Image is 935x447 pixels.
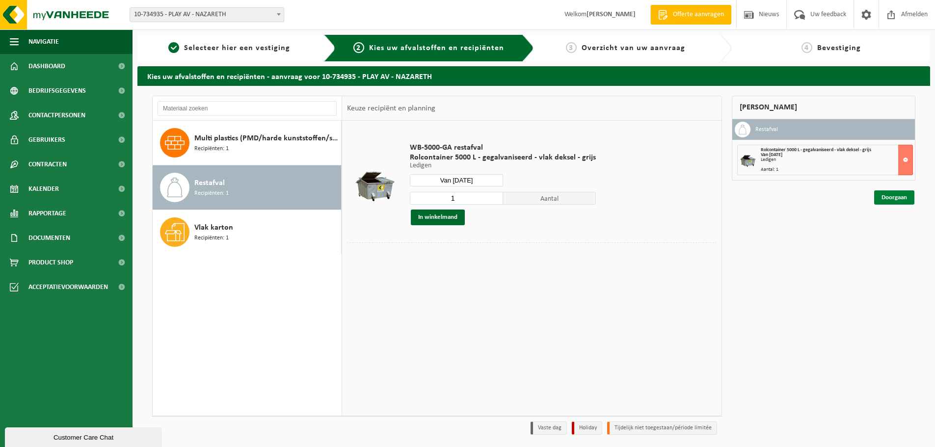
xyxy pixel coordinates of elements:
span: Product Shop [28,250,73,275]
strong: Van [DATE] [761,152,782,158]
span: Recipiënten: 1 [194,189,229,198]
li: Tijdelijk niet toegestaan/période limitée [607,421,717,435]
a: 1Selecteer hier een vestiging [142,42,316,54]
strong: [PERSON_NAME] [587,11,636,18]
span: 1 [168,42,179,53]
span: Selecteer hier een vestiging [184,44,290,52]
button: Multi plastics (PMD/harde kunststoffen/spanbanden/EPS/folie naturel/folie gemengd) Recipiënten: 1 [153,121,342,165]
h3: Restafval [755,122,778,137]
span: Vlak karton [194,222,233,234]
li: Vaste dag [531,421,567,435]
li: Holiday [572,421,602,435]
input: Selecteer datum [410,174,503,186]
span: 2 [353,42,364,53]
span: Navigatie [28,29,59,54]
button: In winkelmand [411,210,465,225]
span: Kies uw afvalstoffen en recipiënten [369,44,504,52]
iframe: chat widget [5,425,164,447]
div: Ledigen [761,158,912,162]
button: Vlak karton Recipiënten: 1 [153,210,342,254]
span: Bevestiging [817,44,861,52]
button: Restafval Recipiënten: 1 [153,165,342,210]
span: Dashboard [28,54,65,79]
span: Kalender [28,177,59,201]
span: 10-734935 - PLAY AV - NAZARETH [130,7,284,22]
span: Documenten [28,226,70,250]
span: Aantal [503,192,596,205]
span: Offerte aanvragen [670,10,726,20]
span: WB-5000-GA restafval [410,143,596,153]
span: Acceptatievoorwaarden [28,275,108,299]
div: [PERSON_NAME] [732,96,915,119]
span: Multi plastics (PMD/harde kunststoffen/spanbanden/EPS/folie naturel/folie gemengd) [194,132,339,144]
span: Overzicht van uw aanvraag [582,44,685,52]
span: Gebruikers [28,128,65,152]
span: Restafval [194,177,225,189]
div: Aantal: 1 [761,167,912,172]
span: 10-734935 - PLAY AV - NAZARETH [130,8,284,22]
span: Rapportage [28,201,66,226]
span: Contactpersonen [28,103,85,128]
span: Bedrijfsgegevens [28,79,86,103]
span: 4 [801,42,812,53]
span: Rolcontainer 5000 L - gegalvaniseerd - vlak deksel - grijs [761,147,871,153]
span: Rolcontainer 5000 L - gegalvaniseerd - vlak deksel - grijs [410,153,596,162]
input: Materiaal zoeken [158,101,337,116]
span: Recipiënten: 1 [194,234,229,243]
span: Recipiënten: 1 [194,144,229,154]
p: Ledigen [410,162,596,169]
a: Offerte aanvragen [650,5,731,25]
h2: Kies uw afvalstoffen en recipiënten - aanvraag voor 10-734935 - PLAY AV - NAZARETH [137,66,930,85]
div: Keuze recipiënt en planning [342,96,440,121]
span: 3 [566,42,577,53]
a: Doorgaan [874,190,914,205]
span: Contracten [28,152,67,177]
